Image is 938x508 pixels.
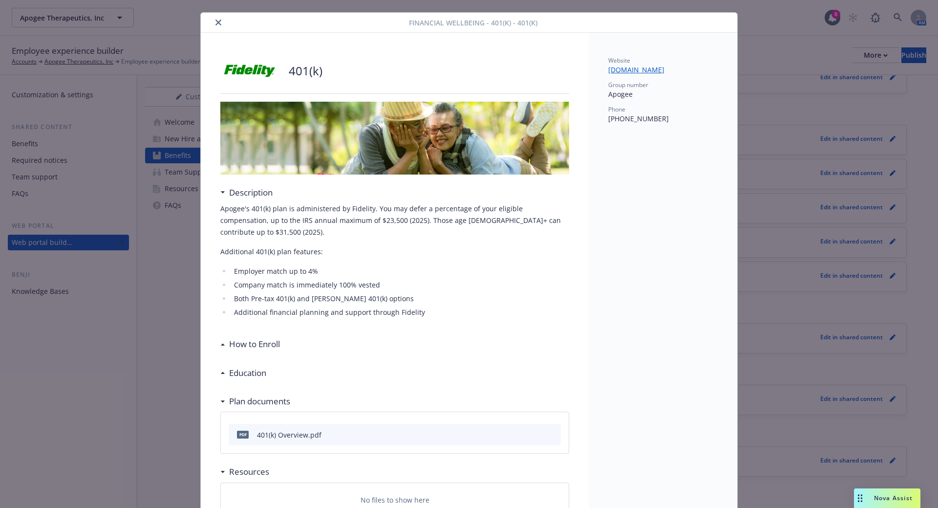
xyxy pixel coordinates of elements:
button: Nova Assist [854,488,920,508]
li: Both Pre-tax 401(k) and [PERSON_NAME] 401(k) options [231,293,569,305]
p: Additional 401(k) plan features: [220,246,569,258]
p: Apogee [608,89,718,99]
a: [DOMAIN_NAME] [608,65,672,74]
h3: How to Enroll [229,338,280,351]
button: download file [533,430,540,440]
div: Education [220,367,266,379]
div: How to Enroll [220,338,280,351]
p: 401(k) [289,63,322,79]
span: pdf [237,431,249,438]
li: Company match is immediately 100% vested [231,279,569,291]
h3: Description [229,186,273,199]
div: 401(k) Overview.pdf [257,430,321,440]
p: [PHONE_NUMBER] [608,113,718,124]
h3: Education [229,367,266,379]
div: Resources [220,465,269,478]
div: Description [220,186,273,199]
div: Plan documents [220,395,290,408]
img: Fidelity Investments [220,56,279,86]
span: Financial Wellbeing - 401(k) - 401(k) [409,18,537,28]
button: preview file [548,430,557,440]
li: Employer match up to 4% [231,265,569,277]
p: No files to show here [361,495,429,505]
span: Nova Assist [874,494,913,502]
span: Group number [608,81,648,89]
button: close [213,17,224,28]
img: banner [220,102,569,175]
h3: Plan documents [229,395,290,408]
div: Drag to move [854,488,866,508]
p: Apogee's 401(k) plan is administered by Fidelity. You may defer a percentage of your eligible com... [220,203,569,238]
span: Phone [608,105,625,113]
h3: Resources [229,465,269,478]
li: Additional financial planning and support through Fidelity [231,307,569,318]
span: Website [608,56,630,65]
